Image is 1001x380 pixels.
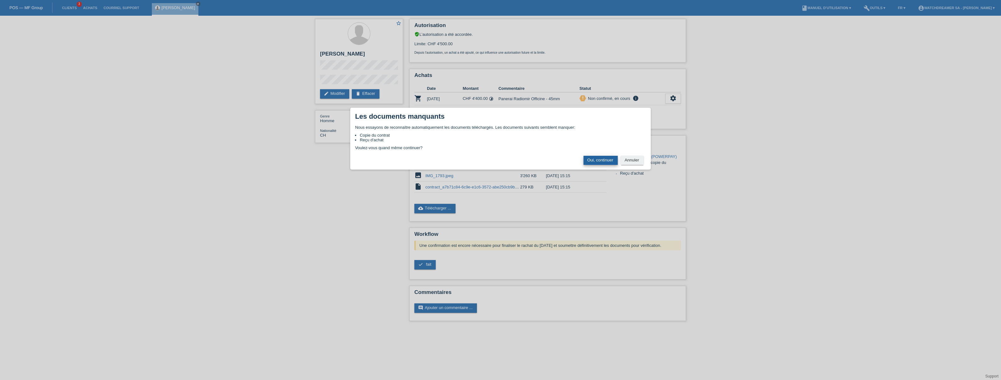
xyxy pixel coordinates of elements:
button: Oui, continuer [583,156,618,165]
button: Annuler [621,156,644,165]
li: Reçu d'achat [360,138,646,142]
h1: Les documents manquants [355,112,445,120]
div: Nous essayons de reconnaître automatiquement les documents téléchargés. Les documents suivants se... [355,125,646,150]
li: Copie du contrat [360,133,646,138]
